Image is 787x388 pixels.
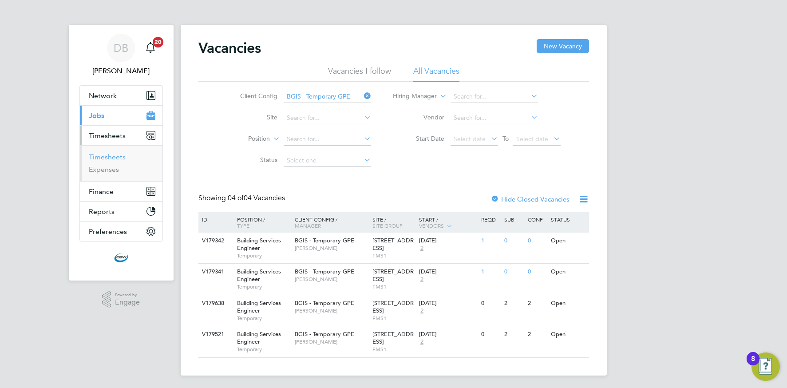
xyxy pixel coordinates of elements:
[516,135,548,143] span: Select date
[502,233,525,249] div: 0
[549,295,587,312] div: Open
[237,222,249,229] span: Type
[502,295,525,312] div: 2
[284,91,371,103] input: Search for...
[451,91,538,103] input: Search for...
[114,250,128,265] img: cbwstaffingsolutions-logo-retina.png
[549,326,587,343] div: Open
[200,264,231,280] div: V179341
[114,42,128,54] span: DB
[419,237,477,245] div: [DATE]
[386,92,437,101] label: Hiring Manager
[413,66,459,82] li: All Vacancies
[295,245,368,252] span: [PERSON_NAME]
[89,207,115,216] span: Reports
[79,34,163,76] a: DB[PERSON_NAME]
[479,264,502,280] div: 1
[295,268,354,275] span: BGIS - Temporary GPE
[526,233,549,249] div: 0
[479,295,502,312] div: 0
[284,133,371,146] input: Search for...
[479,233,502,249] div: 1
[295,307,368,314] span: [PERSON_NAME]
[372,252,415,259] span: FMS1
[419,276,425,283] span: 2
[526,326,549,343] div: 2
[80,222,162,241] button: Preferences
[295,237,354,244] span: BGIS - Temporary GPE
[479,212,502,227] div: Reqd
[419,307,425,315] span: 2
[419,300,477,307] div: [DATE]
[284,154,371,167] input: Select one
[230,212,293,233] div: Position /
[454,135,486,143] span: Select date
[419,245,425,252] span: 2
[393,113,444,121] label: Vendor
[500,133,511,144] span: To
[537,39,589,53] button: New Vacancy
[89,131,126,140] span: Timesheets
[328,66,391,82] li: Vacancies I follow
[372,237,414,252] span: [STREET_ADDRESS]
[200,212,231,227] div: ID
[237,283,290,290] span: Temporary
[89,187,114,196] span: Finance
[526,295,549,312] div: 2
[419,331,477,338] div: [DATE]
[237,237,281,252] span: Building Services Engineer
[200,233,231,249] div: V179342
[80,106,162,125] button: Jobs
[293,212,370,233] div: Client Config /
[226,156,277,164] label: Status
[198,194,287,203] div: Showing
[80,145,162,181] div: Timesheets
[502,326,525,343] div: 2
[89,91,117,100] span: Network
[751,359,755,370] div: 8
[237,299,281,314] span: Building Services Engineer
[80,182,162,201] button: Finance
[372,283,415,290] span: FMS1
[419,268,477,276] div: [DATE]
[237,330,281,345] span: Building Services Engineer
[417,212,479,234] div: Start /
[372,330,414,345] span: [STREET_ADDRESS]
[226,92,277,100] label: Client Config
[198,39,261,57] h2: Vacancies
[237,315,290,322] span: Temporary
[80,126,162,145] button: Timesheets
[80,86,162,105] button: Network
[237,252,290,259] span: Temporary
[79,66,163,76] span: Daniel Barber
[219,135,270,143] label: Position
[372,222,403,229] span: Site Group
[237,268,281,283] span: Building Services Engineer
[89,111,104,120] span: Jobs
[526,264,549,280] div: 0
[89,165,119,174] a: Expenses
[115,291,140,299] span: Powered by
[79,250,163,265] a: Go to home page
[549,233,587,249] div: Open
[419,338,425,346] span: 2
[228,194,285,202] span: 04 Vacancies
[502,212,525,227] div: Sub
[490,195,569,203] label: Hide Closed Vacancies
[200,326,231,343] div: V179521
[80,202,162,221] button: Reports
[200,295,231,312] div: V179638
[451,112,538,124] input: Search for...
[295,338,368,345] span: [PERSON_NAME]
[69,25,174,281] nav: Main navigation
[89,227,127,236] span: Preferences
[295,276,368,283] span: [PERSON_NAME]
[153,37,163,48] span: 20
[549,264,587,280] div: Open
[295,330,354,338] span: BGIS - Temporary GPE
[102,291,140,308] a: Powered byEngage
[226,113,277,121] label: Site
[393,135,444,143] label: Start Date
[419,222,444,229] span: Vendors
[751,352,780,381] button: Open Resource Center, 8 new notifications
